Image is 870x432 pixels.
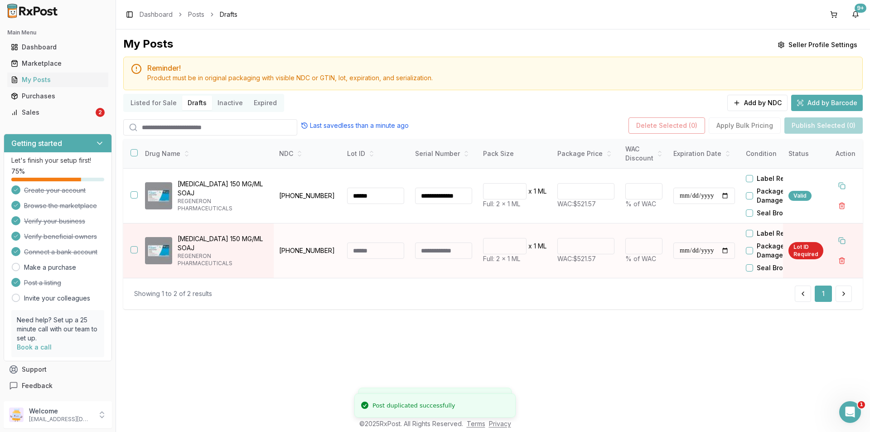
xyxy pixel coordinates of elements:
p: Welcome [29,407,92,416]
th: Status [783,139,829,169]
button: Add by Barcode [791,95,863,111]
div: Last saved less than a minute ago [301,121,409,130]
label: Package Damaged [757,187,808,205]
div: Drug Name [145,149,266,158]
button: Purchases [4,89,112,103]
button: My Posts [4,73,112,87]
div: Dashboard [11,43,105,52]
div: My Posts [123,37,173,53]
a: Sales2 [7,104,108,121]
img: RxPost Logo [4,4,62,18]
span: 1 [858,401,865,408]
div: WAC Discount [625,145,662,163]
p: [MEDICAL_DATA] 150 MG/ML SOAJ [178,180,266,198]
button: Delete [834,198,850,214]
button: Support [4,361,112,378]
button: Marketplace [4,56,112,71]
p: [PHONE_NUMBER] [279,246,336,255]
p: Need help? Set up a 25 minute call with our team to set up. [17,316,99,343]
a: Invite your colleagues [24,294,90,303]
p: REGENERON PHARMACEUTICALS [178,198,266,212]
th: Action [828,139,863,169]
button: Dashboard [4,40,112,54]
label: Label Residue [757,229,802,238]
span: Verify beneficial owners [24,232,97,241]
button: Seller Profile Settings [772,37,863,53]
span: % of WAC [625,200,656,208]
button: Duplicate [834,233,850,249]
button: Add by NDC [727,95,788,111]
div: Valid [788,191,812,201]
button: 9+ [848,7,863,22]
p: 1 [534,187,536,196]
p: x [528,187,532,196]
div: Lot ID [347,149,404,158]
div: 9+ [855,4,866,13]
div: Sales [11,108,94,117]
div: Expiration Date [673,149,735,158]
div: Lot ID Required [788,242,823,259]
span: Full: 2 x 1 ML [483,255,520,262]
label: Seal Broken [757,263,795,272]
span: WAC: $521.57 [557,255,596,262]
span: Verify your business [24,217,85,226]
div: Package Price [557,149,614,158]
a: Terms [467,420,485,427]
span: Post a listing [24,278,61,287]
a: Dashboard [140,10,173,19]
button: Inactive [212,96,248,110]
img: User avatar [9,408,24,422]
button: 1 [815,286,832,302]
nav: breadcrumb [140,10,237,19]
a: Dashboard [7,39,108,55]
a: Privacy [489,420,511,427]
div: Serial Number [415,149,472,158]
th: Condition [740,139,808,169]
div: Product must be in original packaging with visible NDC or GTIN, lot, expiration, and serialization. [147,73,855,83]
img: Praluent 150 MG/ML SOAJ [145,182,172,209]
button: Listed for Sale [125,96,182,110]
a: Purchases [7,88,108,104]
div: My Posts [11,75,105,84]
a: My Posts [7,72,108,88]
span: Drafts [220,10,237,19]
button: Expired [248,96,282,110]
h2: Main Menu [7,29,108,36]
a: Posts [188,10,204,19]
p: ML [538,242,546,251]
button: Delete [834,252,850,269]
p: Let's finish your setup first! [11,156,104,165]
label: Package Damaged [757,242,808,260]
div: Post duplicated successfully [372,401,455,410]
p: [PHONE_NUMBER] [279,191,336,200]
p: ML [538,187,546,196]
button: Drafts [182,96,212,110]
span: Feedback [22,381,53,390]
span: Browse the marketplace [24,201,97,210]
th: Pack Size [478,139,552,169]
p: x [528,242,532,251]
span: Connect a bank account [24,248,97,257]
span: WAC: $521.57 [557,200,596,208]
p: 1 [534,242,536,251]
button: Feedback [4,378,112,394]
div: Purchases [11,92,105,101]
div: Marketplace [11,59,105,68]
label: Label Residue [757,174,802,183]
span: Create your account [24,186,86,195]
button: Duplicate [834,178,850,194]
span: Full: 2 x 1 ML [483,200,520,208]
label: Seal Broken [757,209,795,218]
iframe: Intercom live chat [839,401,861,423]
a: Book a call [17,343,52,351]
img: Praluent 150 MG/ML SOAJ [145,237,172,264]
div: 2 [96,108,105,117]
div: Showing 1 to 2 of 2 results [134,289,212,298]
p: [EMAIL_ADDRESS][DOMAIN_NAME] [29,416,92,423]
span: 75 % [11,167,25,176]
div: NDC [279,149,336,158]
span: % of WAC [625,255,656,262]
h5: Reminder! [147,64,855,72]
button: Sales2 [4,105,112,120]
a: Marketplace [7,55,108,72]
